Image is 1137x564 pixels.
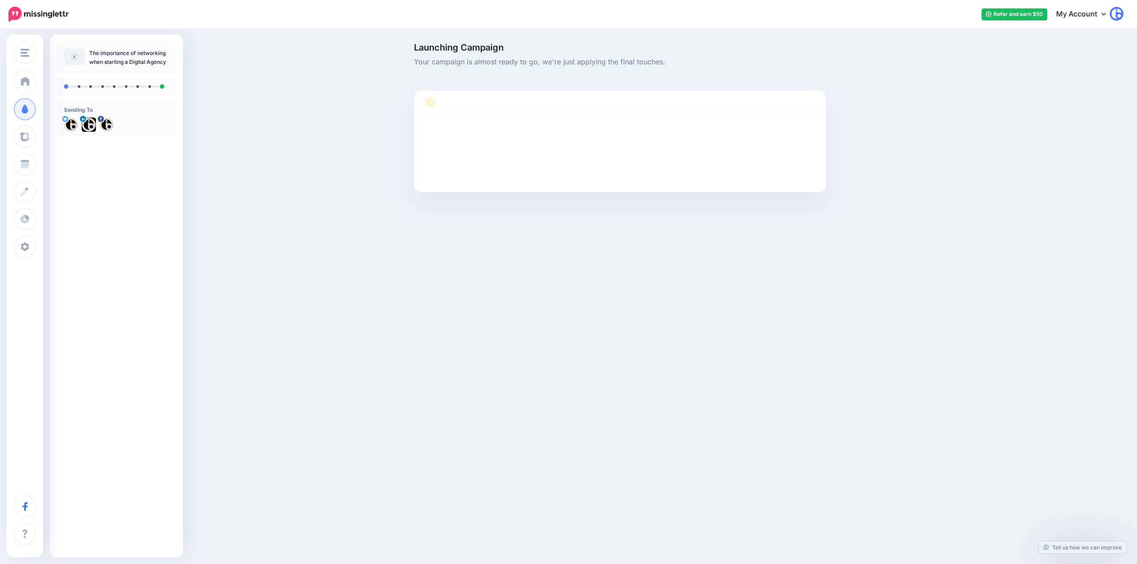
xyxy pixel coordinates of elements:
span: Launching Campaign [414,43,826,52]
img: 928DqkL1-40229.jpg [64,118,78,132]
img: 1662120380808-42354.png [82,118,96,132]
a: My Account [1047,4,1124,25]
h4: Sending To [64,106,169,113]
img: article-default-image-icon.png [64,49,85,65]
a: Refer and earn $50 [982,8,1047,20]
img: 303000219_5389485247805883_6538132600661589415_n-bsa67023.jpg [99,118,114,132]
img: Missinglettr [8,7,68,22]
a: Tell us how we can improve [1039,541,1126,553]
img: menu.png [20,49,29,57]
p: The importance of networking when starting a Digital Agency [89,49,169,67]
span: Your campaign is almost ready to go, we're just applying the final touches. [414,56,826,68]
